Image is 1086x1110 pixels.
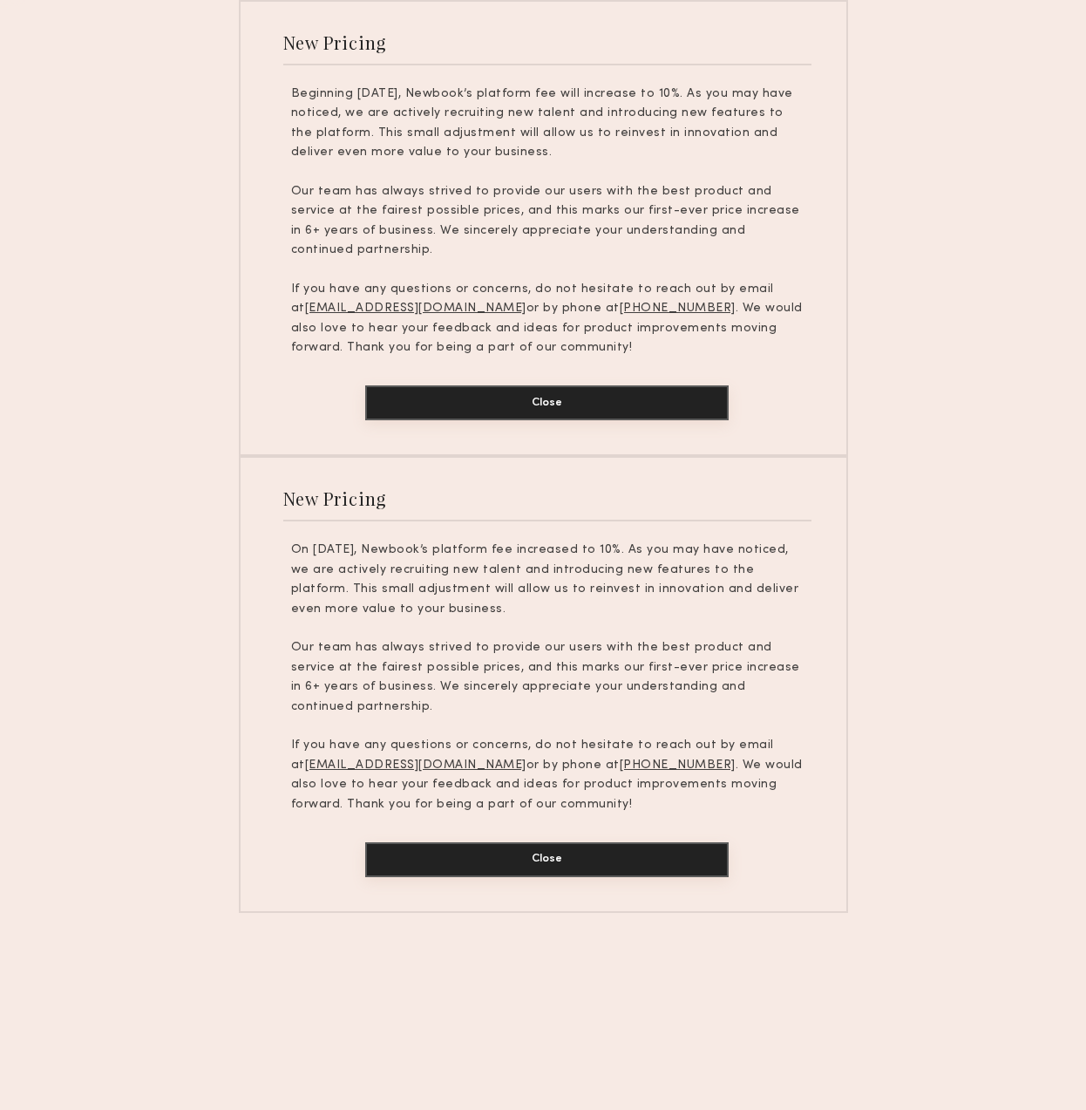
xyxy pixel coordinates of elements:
[291,85,804,163] p: Beginning [DATE], Newbook’s platform fee will increase to 10%. As you may have noticed, we are ac...
[305,759,526,771] u: [EMAIL_ADDRESS][DOMAIN_NAME]
[283,31,387,54] div: New Pricing
[291,638,804,717] p: Our team has always strived to provide our users with the best product and service at the fairest...
[305,303,526,314] u: [EMAIL_ADDRESS][DOMAIN_NAME]
[291,182,804,261] p: Our team has always strived to provide our users with the best product and service at the fairest...
[365,385,729,420] button: Close
[291,736,804,814] p: If you have any questions or concerns, do not hesitate to reach out by email at or by phone at . ...
[620,759,736,771] u: [PHONE_NUMBER]
[620,303,736,314] u: [PHONE_NUMBER]
[291,280,804,358] p: If you have any questions or concerns, do not hesitate to reach out by email at or by phone at . ...
[365,842,729,877] button: Close
[291,541,804,619] p: On [DATE], Newbook’s platform fee increased to 10%. As you may have noticed, we are actively recr...
[283,487,387,510] div: New Pricing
